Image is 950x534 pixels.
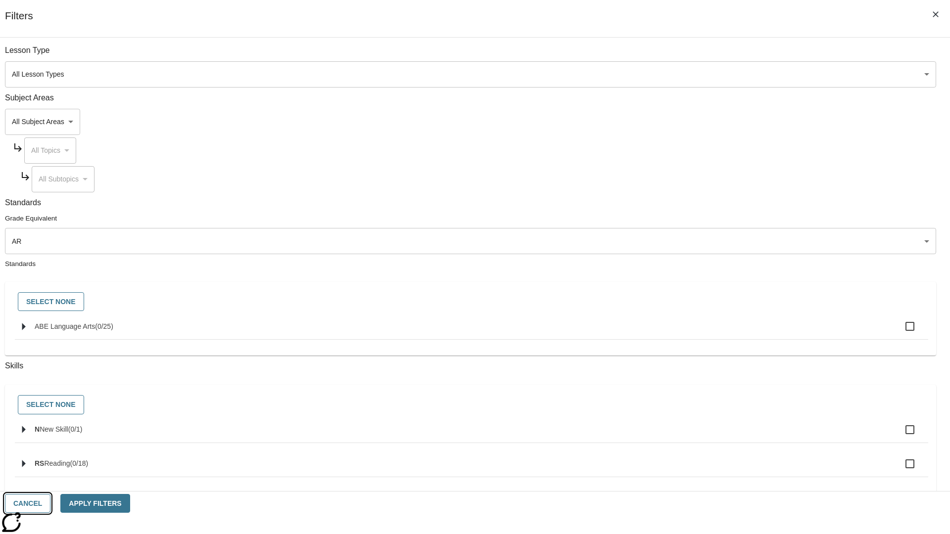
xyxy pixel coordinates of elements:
div: Select a Subject Area [5,109,80,135]
span: New Skill [40,425,68,433]
p: Lesson Type [5,45,936,56]
ul: Select skills [15,417,928,519]
button: Select None [18,395,84,414]
h1: Filters [5,10,33,37]
div: Select a Subject Area [32,166,95,192]
button: Cancel [5,494,50,513]
span: 0 skills selected/18 skills in group [70,459,89,467]
button: Apply Filters [60,494,130,513]
span: N [35,425,40,433]
span: 0 standards selected/25 standards in group [95,322,113,330]
span: 0 skills selected/1 skills in group [68,425,83,433]
span: RS [35,459,44,467]
span: Reading [44,459,70,467]
p: Standards [5,197,936,209]
ul: Select standards [15,313,928,348]
span: ABE Language Arts [35,322,95,330]
div: Select a Subject Area [24,137,76,164]
div: Select a Grade Equivalent [5,228,936,254]
p: Subject Areas [5,92,936,104]
button: Close Filters side menu [925,4,946,25]
div: Select standards [13,290,928,314]
button: Select None [18,292,84,311]
p: Standards [5,259,936,268]
div: Select a lesson type [5,61,936,88]
p: Skills [5,360,936,372]
p: Grade Equivalent [5,214,936,223]
div: Select skills [13,393,928,417]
